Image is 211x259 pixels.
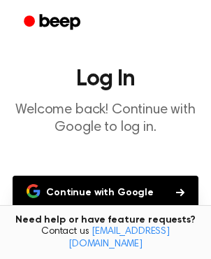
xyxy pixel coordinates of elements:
a: [EMAIL_ADDRESS][DOMAIN_NAME] [68,227,170,249]
p: Welcome back! Continue with Google to log in. [11,101,200,136]
h1: Log In [11,68,200,90]
button: Continue with Google [13,176,198,209]
a: Beep [14,9,93,36]
span: Contact us [8,226,203,251]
